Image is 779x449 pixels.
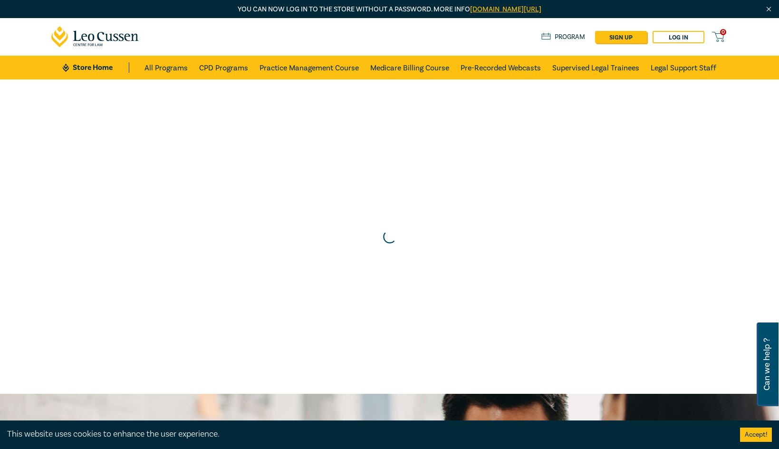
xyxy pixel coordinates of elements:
[199,56,248,79] a: CPD Programs
[552,56,639,79] a: Supervised Legal Trainees
[144,56,188,79] a: All Programs
[595,31,647,43] a: sign up
[541,32,586,42] a: Program
[470,5,541,14] a: [DOMAIN_NAME][URL]
[51,4,728,15] p: You can now log in to the store without a password. More info
[461,56,541,79] a: Pre-Recorded Webcasts
[765,5,773,13] img: Close
[260,56,359,79] a: Practice Management Course
[740,428,772,442] button: Accept cookies
[720,29,726,35] span: 0
[762,328,771,400] span: Can we help ?
[7,428,726,440] div: This website uses cookies to enhance the user experience.
[63,62,129,73] a: Store Home
[370,56,449,79] a: Medicare Billing Course
[653,31,704,43] a: Log in
[651,56,716,79] a: Legal Support Staff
